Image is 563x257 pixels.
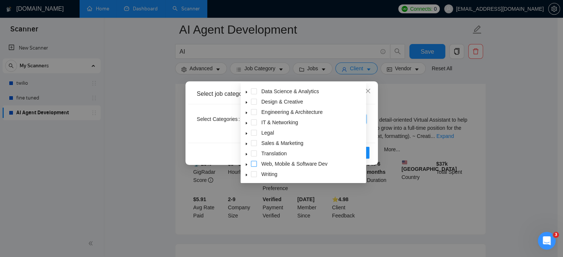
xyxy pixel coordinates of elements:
span: caret-down [245,90,248,94]
span: Translation [260,149,365,158]
span: Web, Mobile & Software Dev [261,161,328,167]
button: Close [358,81,378,101]
span: IT & Networking [260,118,365,127]
span: 3 [553,232,559,238]
span: caret-down [245,111,248,115]
span: caret-down [245,101,248,104]
span: Data Science & Analytics [261,88,319,94]
span: caret-down [245,152,248,156]
span: caret-down [245,121,248,125]
span: Web, Mobile & Software Dev [260,159,365,168]
span: Sales & Marketing [260,139,365,148]
span: caret-down [245,132,248,135]
span: IT & Networking [261,119,298,125]
span: Writing [260,170,365,179]
span: Design & Creative [260,97,365,106]
span: Data Science & Analytics [260,87,365,96]
span: caret-down [245,173,248,177]
span: Engineering & Architecture [260,108,365,116]
span: close [365,88,371,94]
span: Legal [261,130,274,136]
iframe: Intercom live chat [538,232,556,250]
span: caret-down [245,142,248,146]
span: Translation [261,151,287,156]
div: Select job categories [197,90,366,98]
span: Legal [260,128,365,137]
span: Sales & Marketing [261,140,304,146]
span: Design & Creative [261,99,303,105]
label: Select Categories [197,113,243,125]
span: Writing [261,171,277,177]
span: caret-down [245,163,248,166]
span: Engineering & Architecture [261,109,323,115]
